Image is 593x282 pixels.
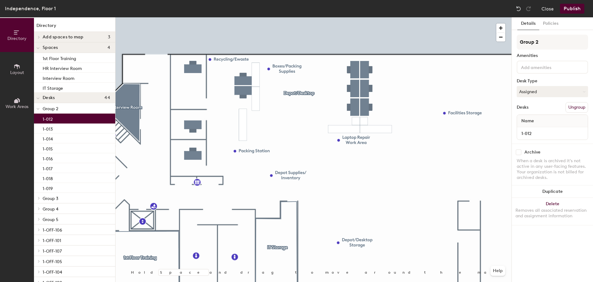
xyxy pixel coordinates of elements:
[43,184,53,191] p: 1-019
[107,45,110,50] span: 4
[43,54,76,61] p: 1st Floor Training
[43,206,58,212] span: Group 4
[518,115,537,127] span: Name
[43,84,63,91] p: IT Storage
[43,115,53,122] p: 1-012
[512,185,593,198] button: Duplicate
[43,270,62,275] span: 1-OFF-104
[517,105,528,110] div: Desks
[43,217,58,222] span: Group 5
[43,74,74,81] p: Interview Room
[34,22,115,32] h1: Directory
[517,158,588,180] div: When a desk is archived it's not active in any user-facing features. Your organization is not bil...
[43,196,58,201] span: Group 3
[517,86,588,97] button: Assigned
[539,17,562,30] button: Policies
[517,17,539,30] button: Details
[566,102,588,113] button: Ungroup
[43,238,61,243] span: 1-OFF-101
[104,95,110,100] span: 44
[108,35,110,40] span: 3
[43,95,55,100] span: Desks
[43,145,53,152] p: 1-015
[517,53,588,58] div: Amenities
[43,35,84,40] span: Add spaces to map
[5,5,56,12] div: Independence, Floor 1
[10,70,24,75] span: Layout
[43,45,58,50] span: Spaces
[43,106,58,111] span: Group 2
[7,36,27,41] span: Directory
[515,6,522,12] img: Undo
[520,63,575,71] input: Add amenities
[43,228,62,233] span: 1-OFF-106
[515,208,589,219] div: Removes all associated reservation and assignment information
[43,259,62,264] span: 1-OFF-105
[43,125,53,132] p: 1-013
[512,198,593,225] button: DeleteRemoves all associated reservation and assignment information
[490,266,505,276] button: Help
[525,6,532,12] img: Redo
[43,249,62,254] span: 1-OFF-107
[6,104,28,109] span: Work Areas
[43,154,53,162] p: 1-016
[518,129,587,138] input: Unnamed desk
[560,4,584,14] button: Publish
[43,174,53,181] p: 1-018
[517,79,588,84] div: Desk Type
[43,135,53,142] p: 1-014
[524,150,540,155] div: Archive
[43,164,53,171] p: 1-017
[43,64,82,71] p: HR Interview Room
[541,4,554,14] button: Close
